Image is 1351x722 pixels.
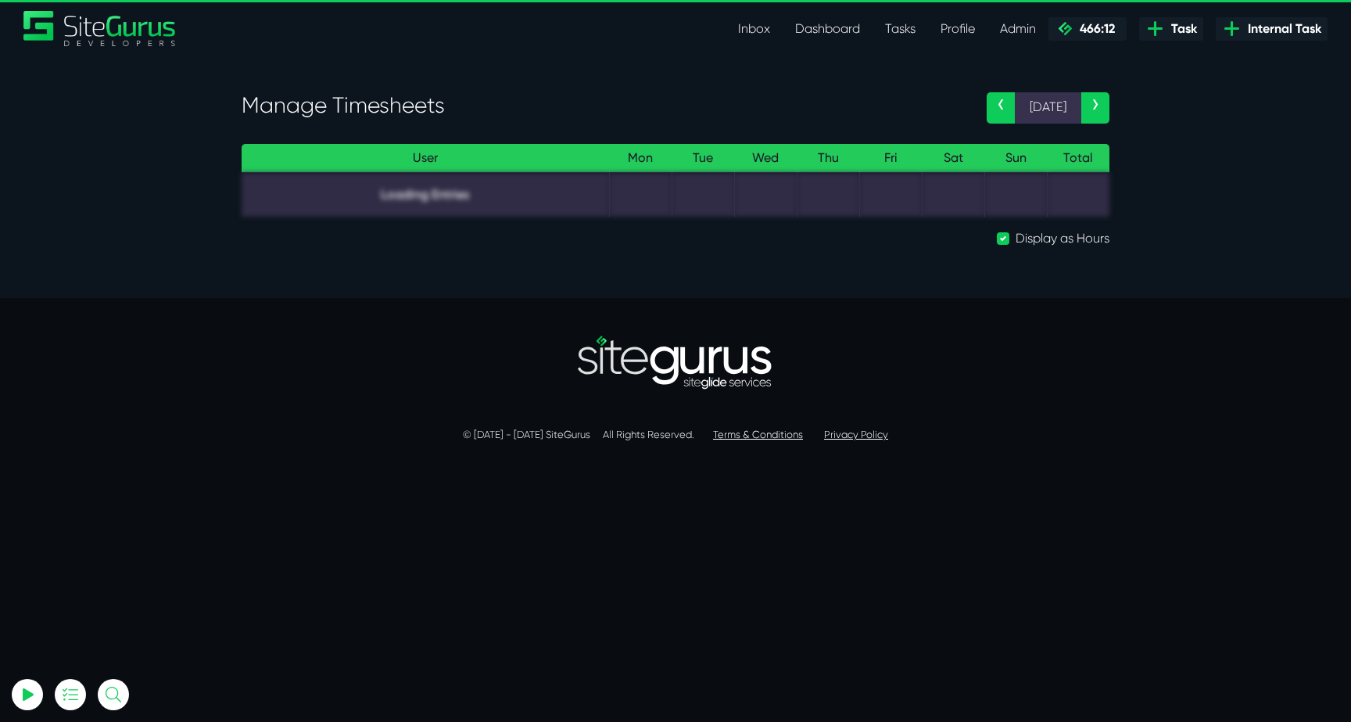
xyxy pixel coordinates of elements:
[1165,20,1197,38] span: Task
[987,92,1015,124] a: ‹
[824,429,888,440] a: Privacy Policy
[1016,229,1109,248] label: Display as Hours
[23,11,177,46] a: SiteGurus
[1242,20,1321,38] span: Internal Task
[242,144,609,173] th: User
[922,144,984,173] th: Sat
[1048,17,1127,41] a: 466:12
[1216,17,1328,41] a: Internal Task
[797,144,859,173] th: Thu
[1047,144,1109,173] th: Total
[713,429,803,440] a: Terms & Conditions
[609,144,672,173] th: Mon
[987,13,1048,45] a: Admin
[1073,21,1115,36] span: 466:12
[734,144,797,173] th: Wed
[1081,92,1109,124] a: ›
[984,144,1047,173] th: Sun
[672,144,734,173] th: Tue
[726,13,783,45] a: Inbox
[1139,17,1203,41] a: Task
[859,144,922,173] th: Fri
[242,172,609,217] td: Loading Entries
[1015,92,1081,124] span: [DATE]
[242,92,963,119] h3: Manage Timesheets
[783,13,873,45] a: Dashboard
[242,427,1109,443] p: © [DATE] - [DATE] SiteGurus All Rights Reserved.
[23,11,177,46] img: Sitegurus Logo
[873,13,928,45] a: Tasks
[928,13,987,45] a: Profile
